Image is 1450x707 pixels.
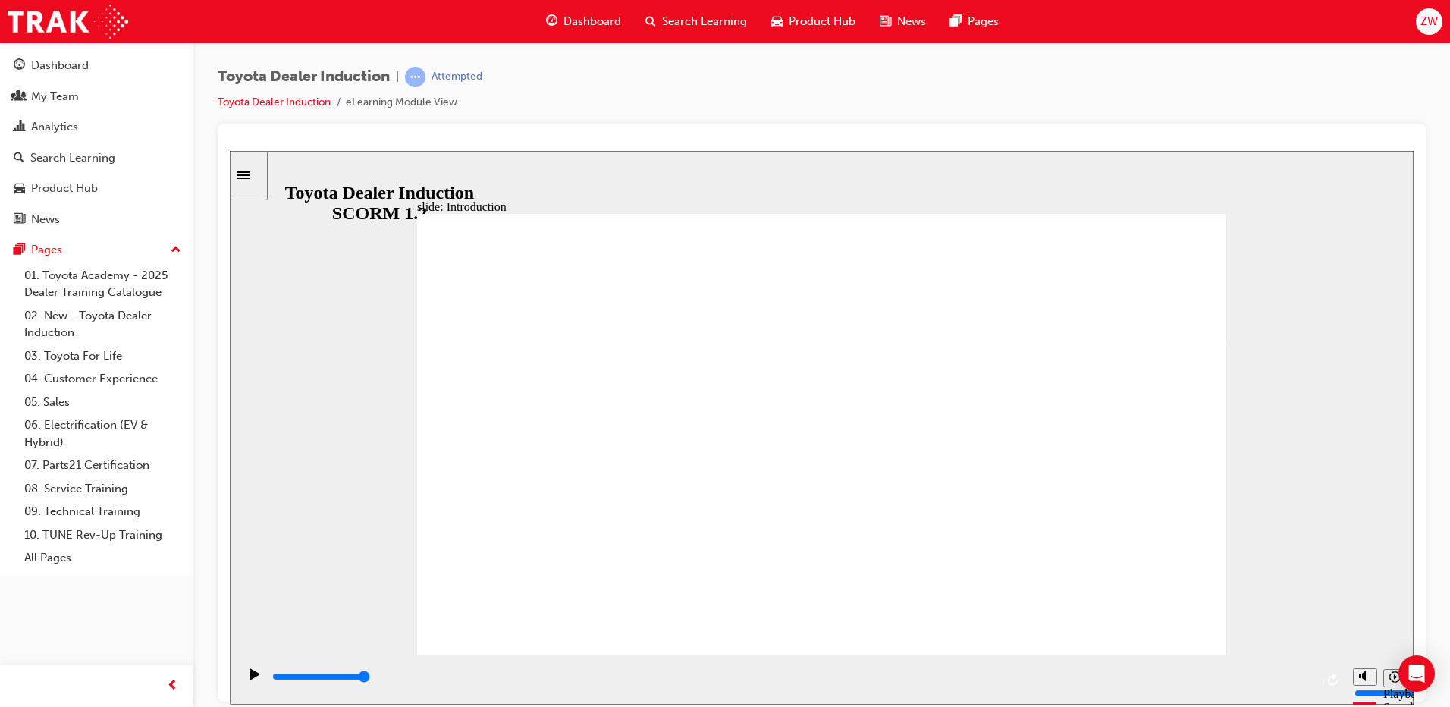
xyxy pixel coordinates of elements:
span: up-icon [171,240,181,260]
span: car-icon [771,12,783,31]
a: 09. Technical Training [18,500,187,523]
div: misc controls [1116,504,1176,554]
input: slide progress [42,520,140,532]
span: news-icon [880,12,891,31]
span: guage-icon [14,59,25,73]
span: search-icon [645,12,656,31]
span: people-icon [14,90,25,104]
button: Playback speed [1153,518,1177,536]
a: pages-iconPages [938,6,1011,37]
span: news-icon [14,213,25,227]
span: guage-icon [546,12,557,31]
a: 04. Customer Experience [18,367,187,391]
span: Dashboard [563,13,621,30]
div: News [31,211,60,228]
span: prev-icon [167,677,178,696]
a: 10. TUNE Rev-Up Training [18,523,187,547]
a: 06. Electrification (EV & Hybrid) [18,413,187,454]
span: search-icon [14,152,24,165]
button: Pages [6,236,187,264]
a: 05. Sales [18,391,187,414]
span: car-icon [14,182,25,196]
span: pages-icon [14,244,25,257]
span: Pages [968,13,999,30]
a: Analytics [6,113,187,141]
a: 08. Service Training [18,477,187,501]
div: Product Hub [31,180,98,197]
a: 01. Toyota Academy - 2025 Dealer Training Catalogue [18,264,187,304]
a: guage-iconDashboard [534,6,633,37]
button: Replay (Ctrl+Alt+R) [1093,518,1116,541]
div: Analytics [31,118,78,136]
a: 03. Toyota For Life [18,344,187,368]
a: 07. Parts21 Certification [18,454,187,477]
input: volume [1125,536,1222,548]
img: Trak [8,5,128,39]
a: My Team [6,83,187,111]
button: ZW [1416,8,1442,35]
div: My Team [31,88,79,105]
a: search-iconSearch Learning [633,6,759,37]
div: playback controls [8,504,1116,554]
a: Toyota Dealer Induction [218,96,331,108]
button: DashboardMy TeamAnalyticsSearch LearningProduct HubNews [6,49,187,236]
div: Dashboard [31,57,89,74]
button: Mute (Ctrl+Alt+M) [1123,517,1147,535]
a: Search Learning [6,144,187,172]
li: eLearning Module View [346,94,457,112]
span: learningRecordVerb_ATTEMPT-icon [405,67,425,87]
span: Toyota Dealer Induction [218,68,390,86]
div: Attempted [432,70,482,84]
div: Open Intercom Messenger [1398,655,1435,692]
span: News [897,13,926,30]
a: Product Hub [6,174,187,203]
a: car-iconProduct Hub [759,6,868,37]
span: | [396,68,399,86]
span: Product Hub [789,13,855,30]
span: pages-icon [950,12,962,31]
a: All Pages [18,546,187,570]
a: 02. New - Toyota Dealer Induction [18,304,187,344]
a: Dashboard [6,52,187,80]
span: chart-icon [14,121,25,134]
span: ZW [1420,13,1438,30]
a: news-iconNews [868,6,938,37]
div: Playback Speed [1153,536,1176,564]
button: Play (Ctrl+Alt+P) [8,517,33,542]
span: Search Learning [662,13,747,30]
div: Pages [31,241,62,259]
div: Search Learning [30,149,115,167]
a: News [6,206,187,234]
